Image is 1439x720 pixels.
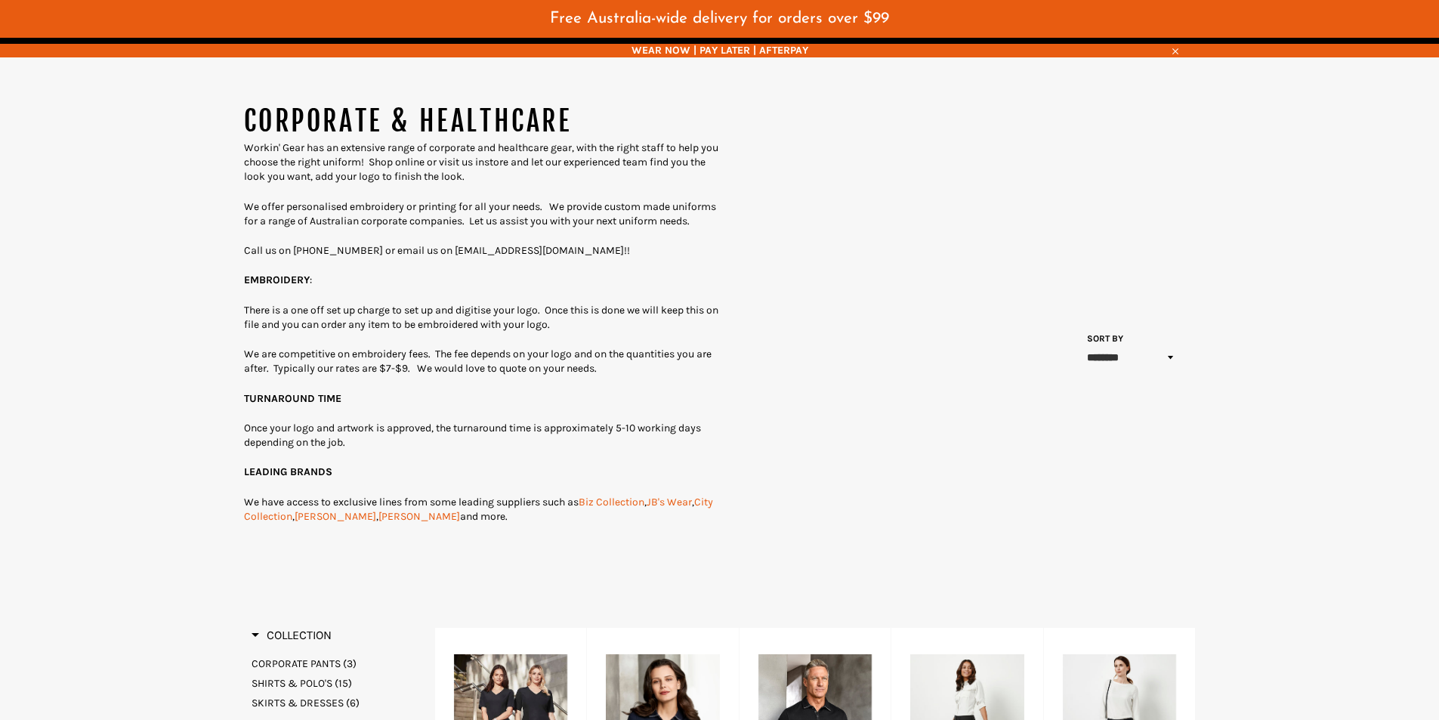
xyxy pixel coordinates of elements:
[244,199,720,229] p: We offer personalised embroidery or printing for all your needs. We provide custom made uniforms ...
[244,243,720,258] p: Call us on [PHONE_NUMBER] or email us on [EMAIL_ADDRESS][DOMAIN_NAME]!!
[1082,332,1124,345] label: Sort by
[252,628,332,643] h3: Collection
[244,465,332,478] strong: LEADING BRANDS
[252,677,332,690] span: SHIRTS & POLO'S
[579,496,644,508] a: Biz Collection
[647,496,692,508] a: JB's Wear
[343,657,357,670] span: (3)
[252,676,427,691] a: SHIRTS & POLO'S
[244,496,713,523] a: City Collection
[244,273,720,287] p: :
[244,273,310,286] strong: EMBROIDERY
[244,392,341,405] strong: TURNAROUND TIME
[244,141,720,184] p: Workin' Gear has an extensive range of corporate and healthcare gear, with the right staff to hel...
[244,421,720,450] p: Once your logo and artwork is approved, the turnaround time is approximately 5-10 working days de...
[252,657,341,670] span: CORPORATE PANTS
[335,677,352,690] span: (15)
[244,347,720,376] p: We are competitive on embroidery fees. The fee depends on your logo and on the quantities you are...
[295,510,376,523] a: [PERSON_NAME]
[252,696,427,710] a: SKIRTS & DRESSES
[550,11,889,26] span: Free Australia-wide delivery for orders over $99
[346,697,360,709] span: (6)
[244,103,720,141] h1: CORPORATE & HEALTHCARE
[378,510,460,523] a: [PERSON_NAME]
[252,657,427,671] a: CORPORATE PANTS
[244,43,1196,57] span: WEAR NOW | PAY LATER | AFTERPAY
[252,628,332,642] span: Collection
[244,495,720,524] p: We have access to exclusive lines from some leading suppliers such as , , , , and more.
[244,303,720,332] p: There is a one off set up charge to set up and digitise your logo. Once this is done we will keep...
[252,697,344,709] span: SKIRTS & DRESSES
